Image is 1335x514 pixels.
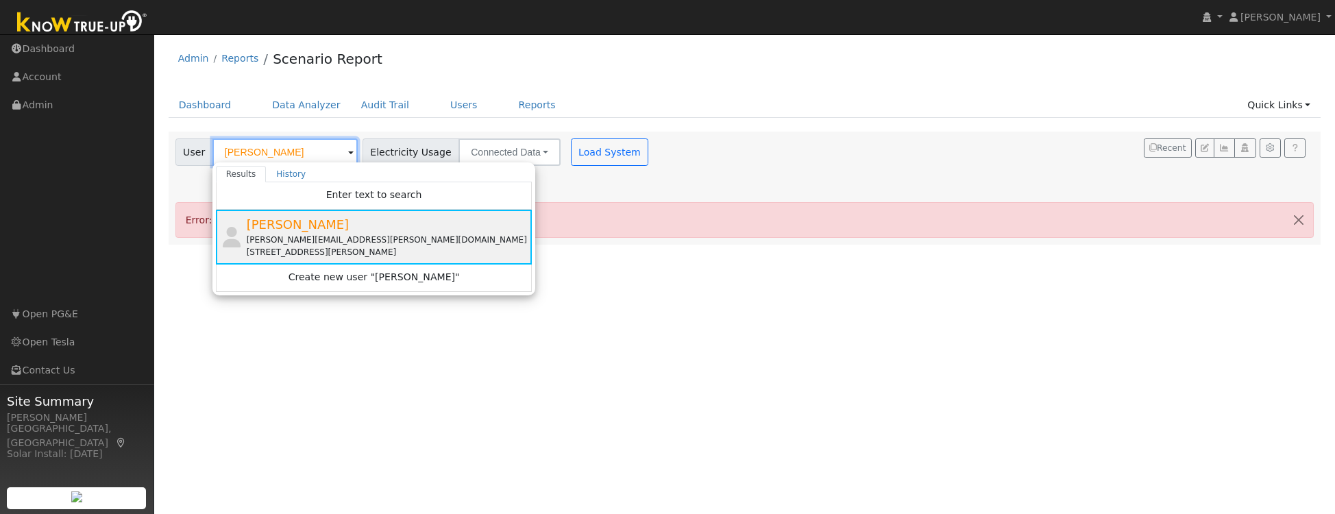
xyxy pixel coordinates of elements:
[7,411,147,425] div: [PERSON_NAME]
[1284,138,1306,158] a: Help Link
[1240,12,1321,23] span: [PERSON_NAME]
[7,447,147,461] div: Solar Install: [DATE]
[221,53,258,64] a: Reports
[262,93,351,118] a: Data Analyzer
[363,138,459,166] span: Electricity Usage
[212,138,358,166] input: Select a User
[247,217,350,232] span: [PERSON_NAME]
[1237,93,1321,118] a: Quick Links
[509,93,566,118] a: Reports
[1234,138,1256,158] button: Login As
[273,51,382,67] a: Scenario Report
[1284,203,1313,236] button: Close
[115,437,127,448] a: Map
[1260,138,1281,158] button: Settings
[247,246,530,258] div: [STREET_ADDRESS][PERSON_NAME]
[1214,138,1235,158] button: Multi-Series Graph
[175,138,213,166] span: User
[71,491,82,502] img: retrieve
[458,138,561,166] button: Connected Data
[178,53,209,64] a: Admin
[1144,138,1192,158] button: Recent
[326,189,422,200] span: Enter text to search
[169,93,242,118] a: Dashboard
[440,93,488,118] a: Users
[216,166,267,182] a: Results
[1195,138,1214,158] button: Edit User
[571,138,649,166] button: Load System
[7,392,147,411] span: Site Summary
[10,8,154,38] img: Know True-Up
[7,421,147,450] div: [GEOGRAPHIC_DATA], [GEOGRAPHIC_DATA]
[289,270,460,286] span: Create new user "[PERSON_NAME]"
[351,93,419,118] a: Audit Trail
[247,234,530,246] div: [PERSON_NAME][EMAIL_ADDRESS][PERSON_NAME][DOMAIN_NAME]
[266,166,316,182] a: History
[186,215,319,225] span: Error: No datasets provided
